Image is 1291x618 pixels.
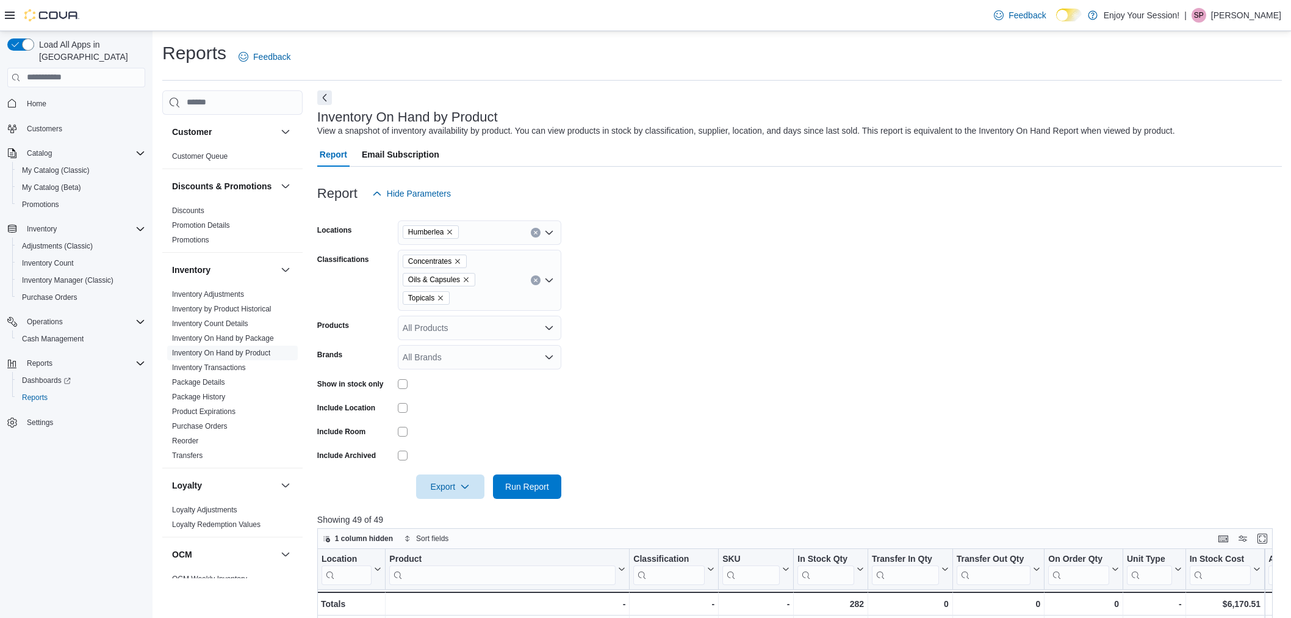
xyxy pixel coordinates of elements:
[22,415,145,430] span: Settings
[172,334,274,343] a: Inventory On Hand by Package
[22,393,48,402] span: Reports
[12,289,150,306] button: Purchase Orders
[34,38,145,63] span: Load All Apps in [GEOGRAPHIC_DATA]
[957,597,1040,611] div: 0
[317,379,384,389] label: Show in stock only
[27,358,52,368] span: Reports
[12,372,150,389] a: Dashboards
[1127,597,1182,611] div: -
[335,534,393,543] span: 1 column hidden
[172,151,228,161] span: Customer Queue
[2,413,150,431] button: Settings
[505,481,549,493] span: Run Report
[722,553,780,584] div: SKU URL
[22,183,81,192] span: My Catalog (Beta)
[172,304,272,314] span: Inventory by Product Historical
[278,125,293,139] button: Customer
[1235,531,1250,546] button: Display options
[12,196,150,213] button: Promotions
[27,124,62,134] span: Customers
[172,290,244,299] a: Inventory Adjustments
[2,313,150,330] button: Operations
[454,258,461,265] button: Remove Concentrates from selection in this group
[322,553,372,565] div: Location
[1184,8,1187,23] p: |
[22,293,77,302] span: Purchase Orders
[172,378,225,387] a: Package Details
[531,275,541,285] button: Clear input
[253,51,290,63] span: Feedback
[17,197,64,212] a: Promotions
[172,220,230,230] span: Promotion Details
[957,553,1030,584] div: Transfer Out Qty
[544,323,554,333] button: Open list of options
[172,575,247,583] a: OCM Weekly Inventory
[172,333,274,343] span: Inventory On Hand by Package
[989,3,1051,27] a: Feedback
[1048,553,1119,584] button: On Order Qty
[172,126,212,138] h3: Customer
[321,597,381,611] div: Totals
[1048,553,1109,584] div: On Order Qty
[172,363,246,373] span: Inventory Transactions
[278,547,293,562] button: OCM
[403,255,467,268] span: Concentrates
[317,403,375,413] label: Include Location
[1211,8,1281,23] p: [PERSON_NAME]
[17,180,145,195] span: My Catalog (Beta)
[17,390,145,405] span: Reports
[162,503,303,537] div: Loyalty
[408,292,434,304] span: Topicals
[172,264,210,276] h3: Inventory
[22,241,93,251] span: Adjustments (Classic)
[446,228,453,236] button: Remove Humberlea from selection in this group
[1255,531,1270,546] button: Enter fullscreen
[387,187,451,200] span: Hide Parameters
[633,597,714,611] div: -
[27,224,57,234] span: Inventory
[27,317,63,327] span: Operations
[22,121,145,136] span: Customers
[797,553,854,565] div: In Stock Qty
[544,228,554,238] button: Open list of options
[12,238,150,255] button: Adjustments (Classic)
[278,478,293,493] button: Loyalty
[172,520,261,529] span: Loyalty Redemption Values
[389,553,625,584] button: Product
[172,479,202,492] h3: Loyalty
[317,110,498,125] h3: Inventory On Hand by Product
[22,314,68,329] button: Operations
[408,255,451,267] span: Concentrates
[17,239,145,253] span: Adjustments (Classic)
[172,180,272,192] h3: Discounts & Promotions
[17,332,88,346] a: Cash Management
[17,290,145,305] span: Purchase Orders
[317,186,358,201] h3: Report
[403,291,450,305] span: Topicals
[17,239,98,253] a: Adjustments (Classic)
[872,553,939,565] div: Transfer In Qty
[172,206,204,215] a: Discounts
[172,506,237,514] a: Loyalty Adjustments
[17,256,145,271] span: Inventory Count
[872,553,949,584] button: Transfer In Qty
[2,220,150,238] button: Inventory
[797,553,864,584] button: In Stock Qty
[362,142,439,167] span: Email Subscription
[2,120,150,137] button: Customers
[1216,531,1231,546] button: Keyboard shortcuts
[17,332,145,346] span: Cash Management
[172,319,248,328] a: Inventory Count Details
[22,200,59,209] span: Promotions
[1009,9,1046,21] span: Feedback
[22,356,57,371] button: Reports
[1127,553,1172,584] div: Unit Type
[403,225,459,239] span: Humberlea
[22,275,113,285] span: Inventory Manager (Classic)
[797,597,864,611] div: 282
[437,294,444,302] button: Remove Topicals from selection in this group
